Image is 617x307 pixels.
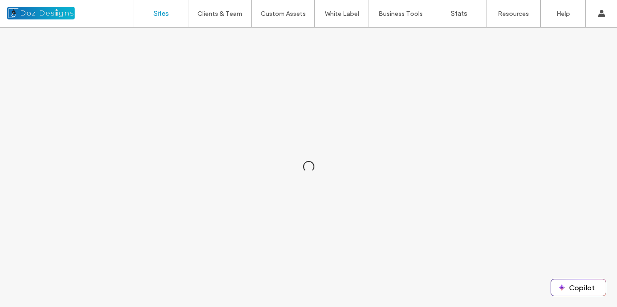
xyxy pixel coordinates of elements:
label: Sites [154,9,169,18]
label: Custom Assets [261,10,306,18]
label: Stats [451,9,467,18]
label: Resources [498,10,529,18]
label: Help [556,10,570,18]
label: White Label [325,10,359,18]
button: Copilot [551,279,606,296]
label: Business Tools [379,10,423,18]
label: Clients & Team [197,10,242,18]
